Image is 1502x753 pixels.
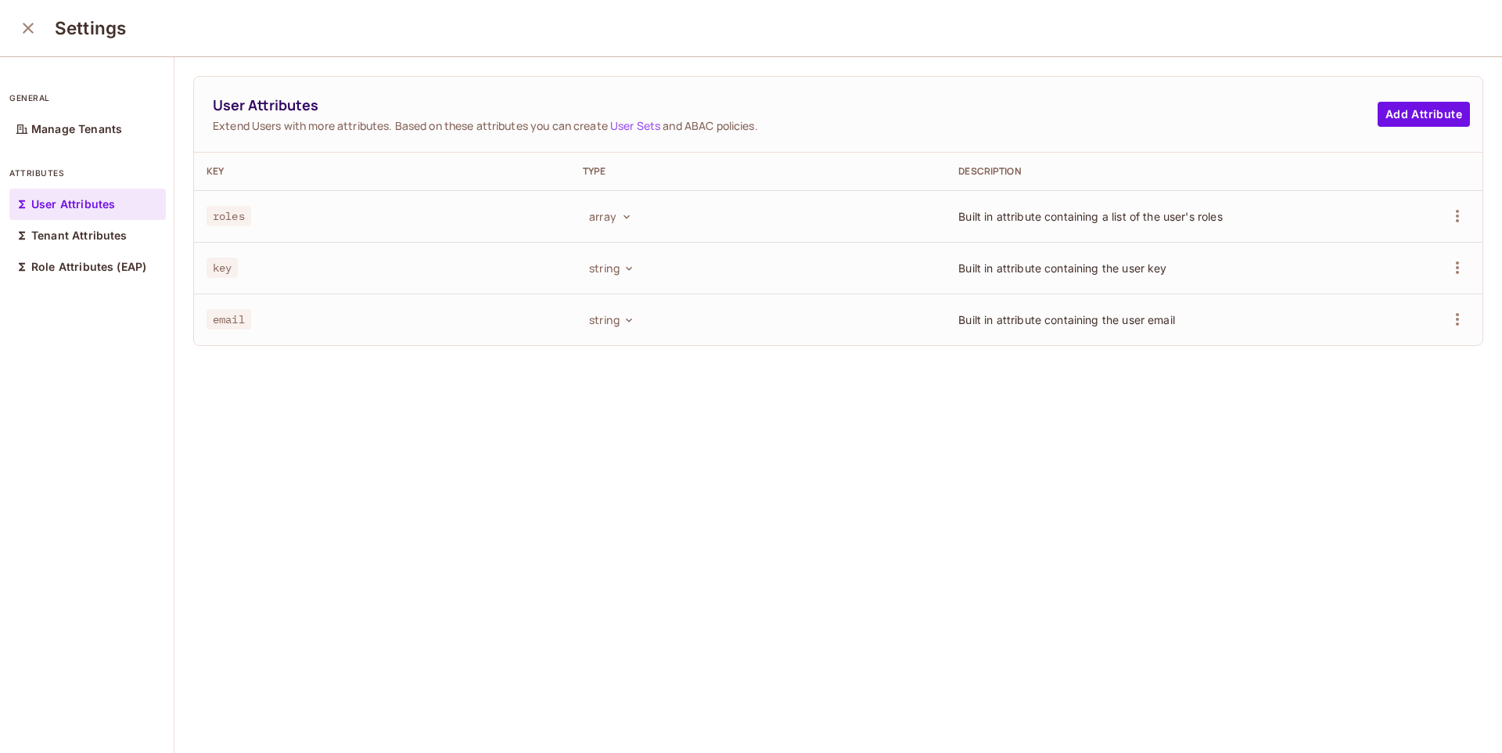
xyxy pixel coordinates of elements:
div: Type [583,165,934,178]
span: roles [207,206,251,226]
div: Key [207,165,558,178]
span: key [207,258,238,278]
p: general [9,92,166,104]
span: Built in attribute containing the user key [958,261,1166,275]
span: User Attributes [213,95,1378,115]
h3: Settings [55,17,126,39]
button: close [13,13,44,44]
button: Add Attribute [1378,102,1470,127]
p: Role Attributes (EAP) [31,261,146,273]
p: attributes [9,167,166,179]
button: array [583,204,636,229]
p: User Attributes [31,198,115,211]
p: Manage Tenants [31,123,122,135]
button: string [583,307,638,332]
div: Description [958,165,1310,178]
span: email [207,309,251,330]
span: Built in attribute containing a list of the user's roles [958,210,1222,223]
button: string [583,255,638,280]
span: Extend Users with more attributes. Based on these attributes you can create and ABAC policies. [213,118,1378,133]
p: Tenant Attributes [31,229,128,242]
span: Built in attribute containing the user email [958,313,1175,326]
a: User Sets [610,118,660,133]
